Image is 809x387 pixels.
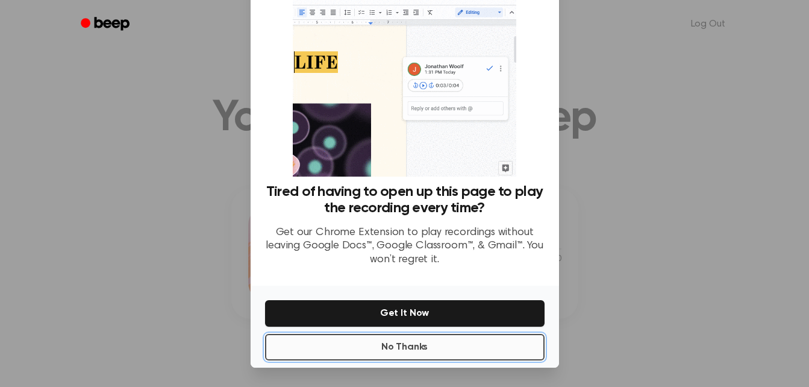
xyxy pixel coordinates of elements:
[265,226,545,267] p: Get our Chrome Extension to play recordings without leaving Google Docs™, Google Classroom™, & Gm...
[265,334,545,360] button: No Thanks
[679,10,737,39] a: Log Out
[72,13,140,36] a: Beep
[265,300,545,327] button: Get It Now
[265,184,545,216] h3: Tired of having to open up this page to play the recording every time?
